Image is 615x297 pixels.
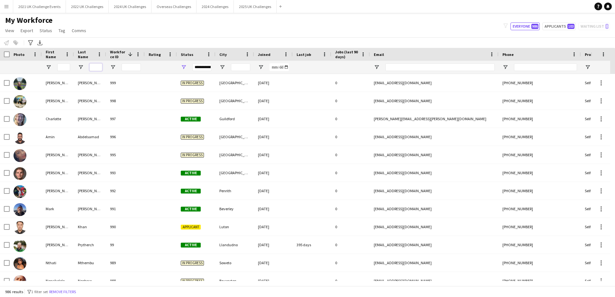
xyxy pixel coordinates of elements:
[499,92,581,110] div: [PHONE_NUMBER]
[106,218,145,236] div: 990
[216,146,254,164] div: [GEOGRAPHIC_DATA]
[216,92,254,110] div: [GEOGRAPHIC_DATA]
[42,92,74,110] div: [PERSON_NAME]
[181,135,204,139] span: In progress
[74,254,106,272] div: Mthembu
[106,272,145,290] div: 988
[181,117,201,122] span: Active
[514,63,577,71] input: Phone Filter Input
[370,182,499,200] div: [EMAIL_ADDRESS][DOMAIN_NAME]
[216,164,254,182] div: [GEOGRAPHIC_DATA]
[331,92,370,110] div: 0
[510,22,540,30] button: Everyone986
[14,167,26,180] img: Jonathan Gustaf Oscar Oern Schulz
[254,92,293,110] div: [DATE]
[216,182,254,200] div: Penrith
[14,77,26,90] img: Isabella Moxham-Mead
[42,218,74,236] div: [PERSON_NAME]
[74,74,106,92] div: [PERSON_NAME]
[499,182,581,200] div: [PHONE_NUMBER]
[181,153,204,157] span: In progress
[42,146,74,164] div: [PERSON_NAME]
[254,254,293,272] div: [DATE]
[531,24,538,29] span: 986
[181,99,204,104] span: In progress
[110,50,125,59] span: Workforce ID
[499,164,581,182] div: [PHONE_NUMBER]
[21,28,33,33] span: Export
[370,200,499,218] div: [EMAIL_ADDRESS][DOMAIN_NAME]
[122,63,141,71] input: Workforce ID Filter Input
[18,26,36,35] a: Export
[370,272,499,290] div: [EMAIL_ADDRESS][DOMAIN_NAME]
[106,182,145,200] div: 992
[48,288,77,295] button: Remove filters
[56,26,68,35] a: Tag
[254,182,293,200] div: [DATE]
[106,254,145,272] div: 989
[499,218,581,236] div: [PHONE_NUMBER]
[106,110,145,128] div: 997
[42,128,74,146] div: Amin
[46,64,51,70] button: Open Filter Menu
[40,28,52,33] span: Status
[254,236,293,254] div: [DATE]
[14,275,26,288] img: Nonsikelelo Ngobese
[258,64,264,70] button: Open Filter Menu
[89,63,102,71] input: Last Name Filter Input
[216,218,254,236] div: Luton
[59,28,65,33] span: Tag
[374,52,384,57] span: Email
[254,200,293,218] div: [DATE]
[181,171,201,175] span: Active
[370,92,499,110] div: [EMAIL_ADDRESS][DOMAIN_NAME]
[151,0,197,13] button: Overseas Challenges
[331,128,370,146] div: 0
[109,0,151,13] button: 2024 UK Challenges
[258,52,271,57] span: Joined
[331,146,370,164] div: 0
[74,182,106,200] div: [PERSON_NAME]
[297,52,311,57] span: Last job
[14,203,26,216] img: Mark Norman
[14,239,26,252] img: Tom Prytherch
[106,92,145,110] div: 998
[370,164,499,182] div: [EMAIL_ADDRESS][DOMAIN_NAME]
[499,74,581,92] div: [PHONE_NUMBER]
[14,257,26,270] img: Nthati Mthembu
[181,225,201,230] span: Applicant
[219,52,227,57] span: City
[42,200,74,218] div: Mark
[42,236,74,254] div: [PERSON_NAME]
[216,128,254,146] div: [GEOGRAPHIC_DATA]
[331,182,370,200] div: 0
[502,52,514,57] span: Phone
[31,289,48,294] span: 1 filter set
[374,64,380,70] button: Open Filter Menu
[254,164,293,182] div: [DATE]
[335,50,358,59] span: Jobs (last 90 days)
[42,272,74,290] div: Nonsikelelo
[106,146,145,164] div: 995
[46,50,62,59] span: First Name
[499,200,581,218] div: [PHONE_NUMBER]
[181,207,201,212] span: Active
[42,74,74,92] div: [PERSON_NAME]
[216,110,254,128] div: Guildford
[585,64,591,70] button: Open Filter Menu
[499,272,581,290] div: [PHONE_NUMBER]
[13,0,66,13] button: 2021 UK Challenge Events
[14,149,26,162] img: sarah purcell
[74,200,106,218] div: [PERSON_NAME]
[106,74,145,92] div: 999
[331,236,370,254] div: 0
[370,146,499,164] div: [EMAIL_ADDRESS][DOMAIN_NAME]
[74,92,106,110] div: [PERSON_NAME]
[499,254,581,272] div: [PHONE_NUMBER]
[231,63,250,71] input: City Filter Input
[181,81,204,85] span: In progress
[72,28,86,33] span: Comms
[57,63,70,71] input: First Name Filter Input
[254,272,293,290] div: [DATE]
[331,272,370,290] div: 0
